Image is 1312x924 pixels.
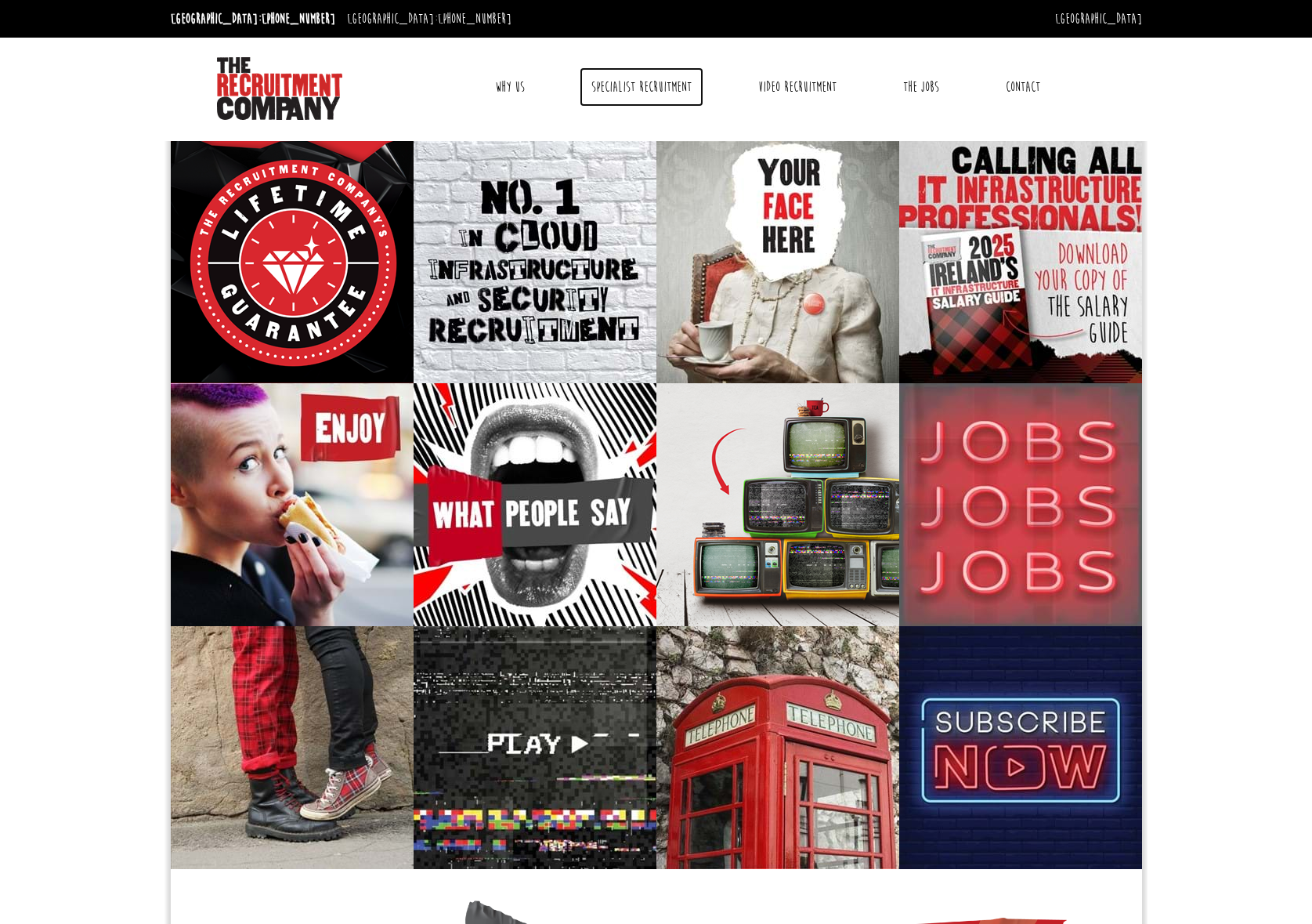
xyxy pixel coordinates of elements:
[262,10,335,27] a: [PHONE_NUMBER]
[438,10,511,27] a: [PHONE_NUMBER]
[1055,10,1142,27] a: [GEOGRAPHIC_DATA]
[580,67,703,107] a: Specialist Recruitment
[746,67,848,107] a: Video Recruitment
[167,6,339,31] li: [GEOGRAPHIC_DATA]:
[217,57,342,120] img: The Recruitment Company
[343,6,515,31] li: [GEOGRAPHIC_DATA]:
[994,67,1052,107] a: Contact
[483,67,537,107] a: Why Us
[891,67,951,107] a: The Jobs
